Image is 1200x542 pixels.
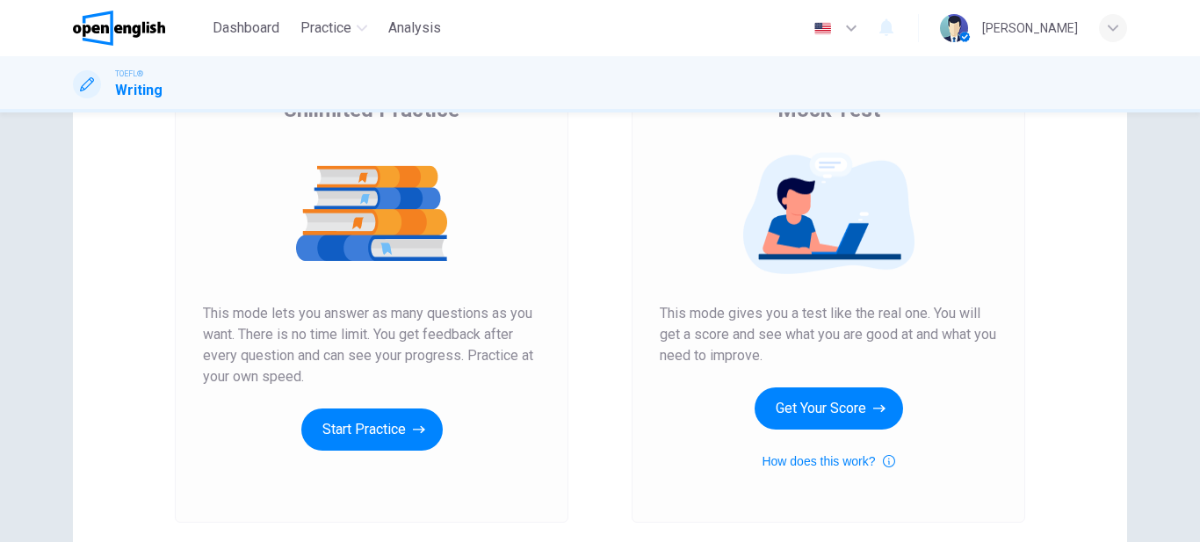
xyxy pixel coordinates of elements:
[755,387,903,430] button: Get Your Score
[203,303,540,387] span: This mode lets you answer as many questions as you want. There is no time limit. You get feedback...
[388,18,441,39] span: Analysis
[73,11,165,46] img: OpenEnglish logo
[73,11,206,46] a: OpenEnglish logo
[982,18,1078,39] div: [PERSON_NAME]
[762,451,894,472] button: How does this work?
[940,14,968,42] img: Profile picture
[300,18,351,39] span: Practice
[293,12,374,44] button: Practice
[115,80,163,101] h1: Writing
[301,408,443,451] button: Start Practice
[115,68,143,80] span: TOEFL®
[213,18,279,39] span: Dashboard
[660,303,997,366] span: This mode gives you a test like the real one. You will get a score and see what you are good at a...
[381,12,448,44] button: Analysis
[206,12,286,44] button: Dashboard
[812,22,834,35] img: en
